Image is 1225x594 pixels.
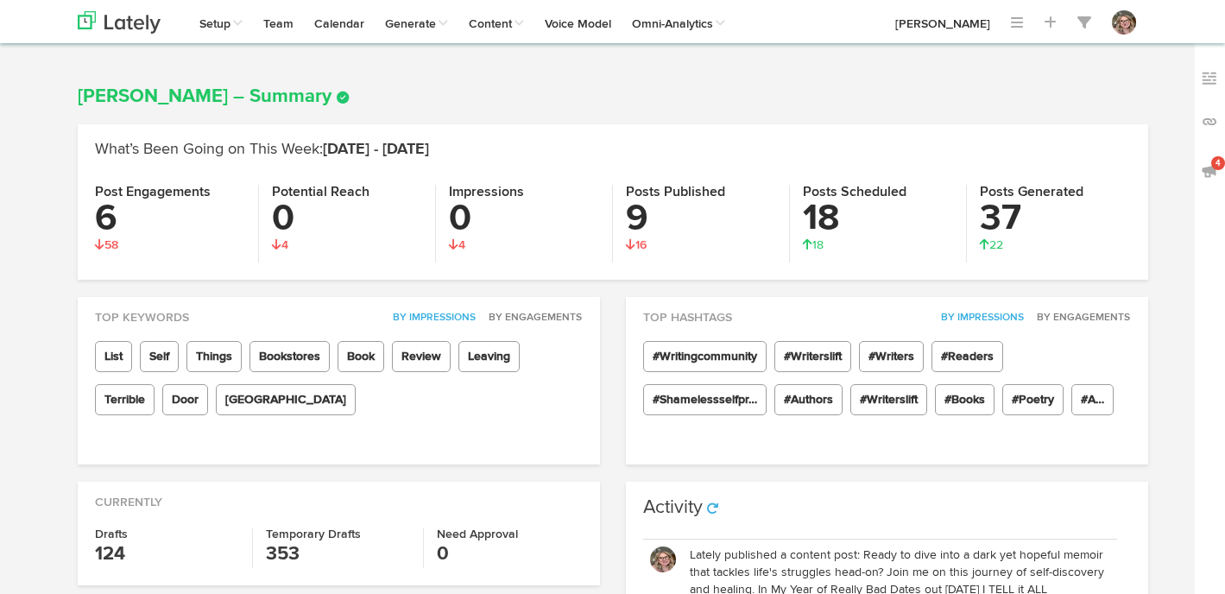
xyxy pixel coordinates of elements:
[1027,309,1131,326] button: By Engagements
[95,540,239,568] h3: 124
[931,309,1025,326] button: By Impressions
[449,200,599,237] h3: 0
[272,185,422,200] h4: Potential Reach
[626,239,647,251] span: 16
[458,341,520,372] span: Leaving
[338,341,384,372] span: Book
[1201,162,1218,180] img: announcements_off.svg
[859,341,924,372] span: #Writers
[1211,156,1225,170] span: 4
[774,341,851,372] span: #Writerslift
[626,297,1148,326] div: Top Hashtags
[643,498,703,517] h3: Activity
[140,341,179,372] span: Self
[1002,384,1064,415] span: #Poetry
[626,200,776,237] h3: 9
[266,528,410,540] h4: Temporary Drafts
[935,384,995,415] span: #Books
[980,200,1131,237] h3: 37
[1114,542,1208,585] iframe: Opens a widget where you can find more information
[392,341,451,372] span: Review
[1201,70,1218,87] img: keywords_off.svg
[449,239,465,251] span: 4
[249,341,330,372] span: Bookstores
[1201,113,1218,130] img: links_off.svg
[95,185,245,200] h4: Post Engagements
[95,200,245,237] h3: 6
[643,341,767,372] span: #Writingcommunity
[980,185,1131,200] h4: Posts Generated
[95,142,1131,159] h2: What’s Been Going on This Week:
[803,200,953,237] h3: 18
[626,185,776,200] h4: Posts Published
[774,384,843,415] span: #Authors
[980,239,1003,251] span: 22
[95,528,239,540] h4: Drafts
[437,528,582,540] h4: Need Approval
[272,239,288,251] span: 4
[803,239,824,251] span: 18
[803,185,953,200] h4: Posts Scheduled
[216,384,356,415] span: [GEOGRAPHIC_DATA]
[850,384,927,415] span: #Writerslift
[186,341,242,372] span: Things
[95,384,155,415] span: Terrible
[479,309,583,326] button: By Engagements
[1071,384,1114,415] span: #A…
[78,297,600,326] div: Top Keywords
[266,540,410,568] h3: 353
[272,200,422,237] h3: 0
[383,309,477,326] button: By Impressions
[449,185,599,200] h4: Impressions
[78,86,1148,107] h1: [PERSON_NAME] – Summary
[95,341,132,372] span: List
[931,341,1003,372] span: #Readers
[323,142,429,157] span: [DATE] - [DATE]
[643,384,767,415] span: #Shamelessselfpr…
[78,11,161,34] img: logo_lately_bg_light.svg
[78,482,600,511] div: Currently
[95,239,118,251] span: 58
[162,384,208,415] span: Door
[650,547,676,572] img: OhcUycdS6u5e6MDkMfFl
[1112,10,1136,35] img: OhcUycdS6u5e6MDkMfFl
[437,540,582,568] h3: 0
